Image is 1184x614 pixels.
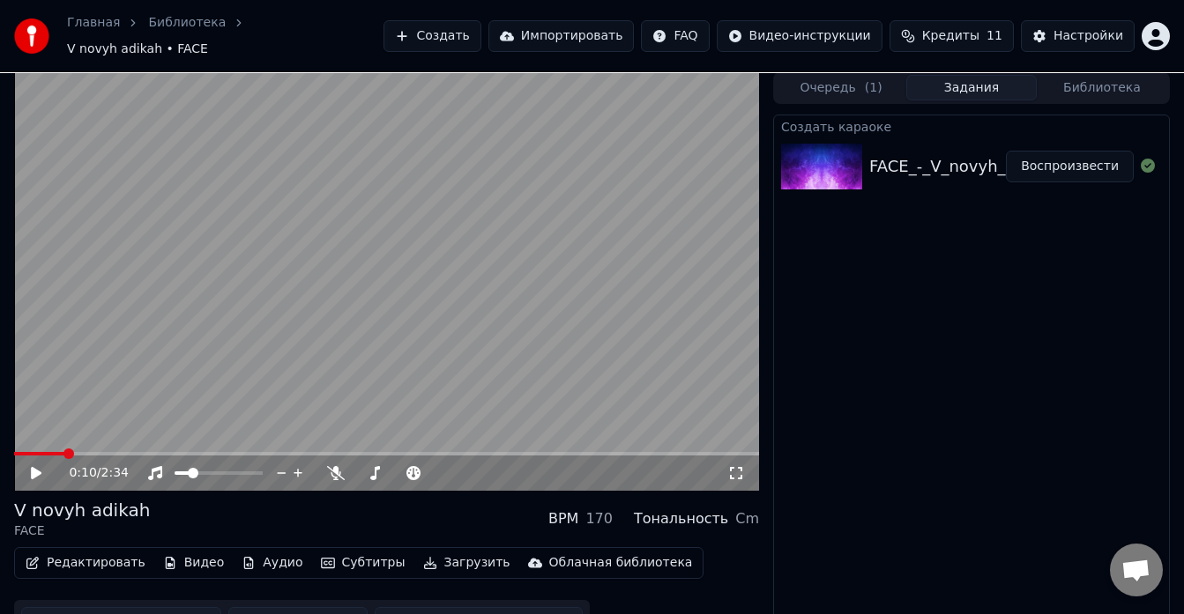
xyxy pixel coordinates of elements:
[1054,27,1123,45] div: Настройки
[156,551,232,575] button: Видео
[585,508,613,529] div: 170
[634,508,728,529] div: Тональность
[19,551,153,575] button: Редактировать
[69,464,111,482] div: /
[14,522,150,540] div: FACE
[774,115,1169,137] div: Создать караоке
[14,498,150,522] div: V novyh adikah
[549,554,693,572] div: Облачная библиотека
[148,14,226,32] a: Библиотека
[314,551,413,575] button: Субтитры
[776,75,906,100] button: Очередь
[1037,75,1167,100] button: Библиотека
[641,20,709,52] button: FAQ
[1006,151,1134,182] button: Воспроизвести
[416,551,518,575] button: Загрузить
[717,20,882,52] button: Видео-инструкции
[987,27,1002,45] span: 11
[67,41,208,58] span: V novyh adikah • FACE
[488,20,635,52] button: Импортировать
[101,464,129,482] span: 2:34
[383,20,480,52] button: Создать
[548,508,578,529] div: BPM
[14,18,49,54] img: youka
[69,464,96,482] span: 0:10
[1110,544,1163,596] a: Открытый чат
[922,27,979,45] span: Кредиты
[735,508,759,529] div: Cm
[865,79,882,97] span: ( 1 )
[67,14,120,32] a: Главная
[67,14,383,58] nav: breadcrumb
[890,20,1014,52] button: Кредиты11
[906,75,1037,100] button: Задания
[235,551,309,575] button: Аудио
[1021,20,1135,52] button: Настройки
